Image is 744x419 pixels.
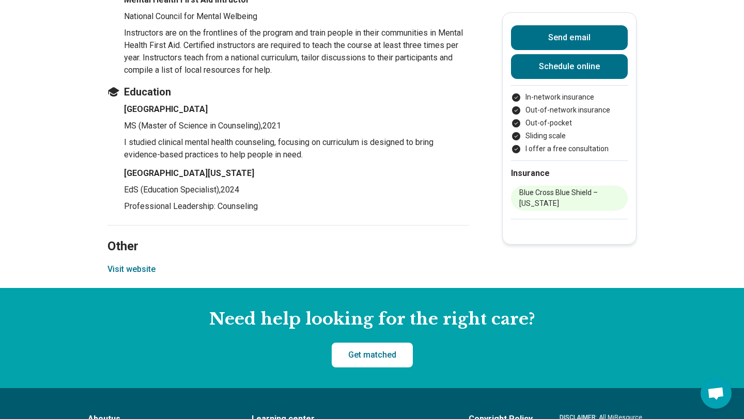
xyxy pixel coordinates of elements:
[124,10,469,23] p: National Council for Mental Welbeing
[107,85,469,99] h3: Education
[124,167,469,180] h4: [GEOGRAPHIC_DATA][US_STATE]
[124,200,469,213] p: Professional Leadership: Counseling
[8,309,736,330] h2: Need help looking for the right care?
[107,213,469,255] h2: Other
[511,118,628,128] li: Out-of-pocket
[511,186,628,211] li: Blue Cross Blue Shield – [US_STATE]
[124,103,469,116] h4: [GEOGRAPHIC_DATA]
[107,263,156,276] button: Visit website
[511,25,628,50] button: Send email
[332,343,413,367] a: Get matched
[511,92,628,103] li: In-network insurance
[511,143,628,154] li: I offer a free consultation
[701,378,732,409] div: Open chat
[511,105,628,116] li: Out-of-network insurance
[511,92,628,154] ul: Payment options
[124,184,469,196] p: EdS (Education Specialist) , 2024
[511,167,628,180] h2: Insurance
[124,120,469,132] p: MS (Master of Science in Counseling) , 2021
[511,54,628,79] a: Schedule online
[511,131,628,141] li: Sliding scale
[124,27,469,76] p: Instructors are on the frontlines of the program and train people in their communities in Mental ...
[124,136,469,161] p: I studied clinical mental health counseling, focusing on curriculum is designed to bring evidence...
